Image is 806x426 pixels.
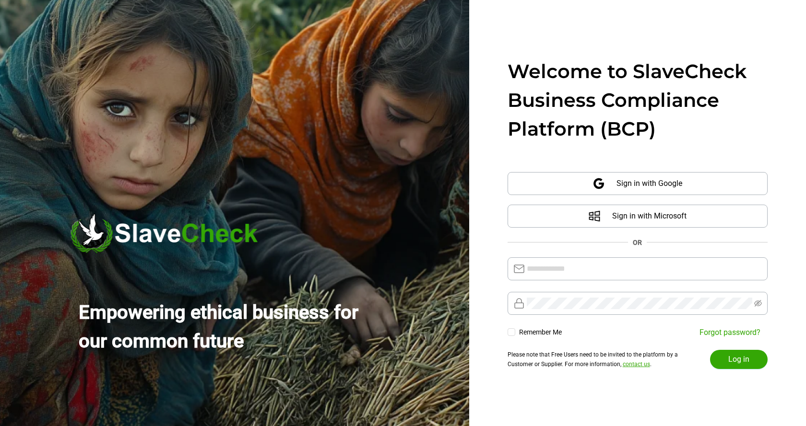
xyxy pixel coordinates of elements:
[508,205,768,228] button: Sign in with Microsoft
[508,351,678,368] span: Please note that Free Users need to be invited to the platform by a Customer or Supplier. For mor...
[728,354,749,365] span: Log in
[616,172,682,195] span: Sign in with Google
[710,350,768,369] button: Log in
[593,177,605,190] span: google
[515,327,566,337] span: Remember Me
[588,210,601,222] span: windows
[508,57,768,143] div: Welcome to SlaveCheck Business Compliance Platform (BCP)
[508,172,768,195] button: Sign in with Google
[623,361,650,368] a: contact us
[754,299,762,307] span: eye-invisible
[612,205,687,228] span: Sign in with Microsoft
[699,328,760,337] a: Forgot password?
[79,298,379,356] div: Empowering ethical business for our common future
[633,237,642,248] div: OR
